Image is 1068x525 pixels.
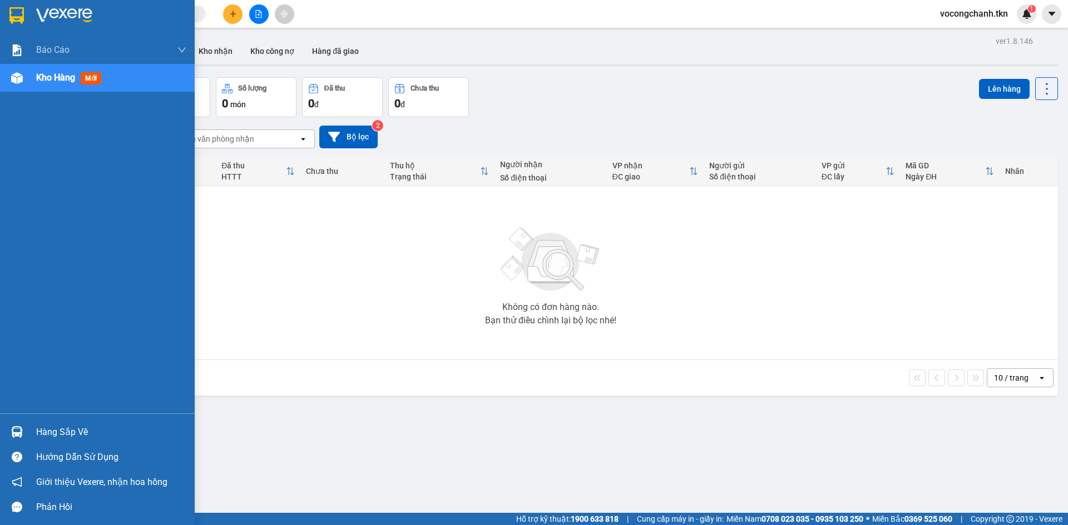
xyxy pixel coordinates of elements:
[230,100,246,109] span: món
[1005,167,1052,176] div: Nhãn
[961,513,962,525] span: |
[11,44,23,56] img: solution-icon
[249,4,269,24] button: file-add
[709,172,810,181] div: Số điện thoại
[229,10,237,18] span: plus
[1006,515,1014,523] span: copyright
[222,97,228,110] span: 0
[612,172,690,181] div: ĐC giao
[822,172,886,181] div: ĐC lấy
[36,72,75,83] span: Kho hàng
[904,514,952,523] strong: 0369 525 060
[302,77,383,117] button: Đã thu0đ
[177,133,254,144] div: Chọn văn phòng nhận
[394,97,400,110] span: 0
[872,513,952,525] span: Miền Bắc
[306,167,379,176] div: Chưa thu
[12,502,22,512] span: message
[11,426,23,438] img: warehouse-icon
[36,449,186,466] div: Hướng dẫn sử dụng
[1030,5,1034,13] span: 1
[81,72,101,84] span: mới
[996,35,1033,47] div: ver 1.8.146
[299,134,308,143] svg: open
[979,79,1030,99] button: Lên hàng
[906,161,985,170] div: Mã GD
[1028,5,1036,13] sup: 1
[221,172,286,181] div: HTTT
[822,161,886,170] div: VP gửi
[485,316,616,325] div: Bạn thử điều chỉnh lại bộ lọc nhé!
[388,77,469,117] button: Chưa thu0đ
[502,303,599,312] div: Không có đơn hàng nào.
[495,221,606,298] img: svg+xml;base64,PHN2ZyBjbGFzcz0ibGlzdC1wbHVnX19zdmciIHhtbG5zPSJodHRwOi8vd3d3LnczLm9yZy8yMDAwL3N2Zy...
[571,514,619,523] strong: 1900 633 818
[324,84,345,92] div: Đã thu
[314,100,319,109] span: đ
[12,452,22,462] span: question-circle
[1037,373,1046,382] svg: open
[238,84,266,92] div: Số lượng
[612,161,690,170] div: VP nhận
[190,38,241,64] button: Kho nhận
[627,513,629,525] span: |
[177,46,186,54] span: down
[900,157,1000,186] th: Toggle SortBy
[241,38,303,64] button: Kho công nợ
[400,100,405,109] span: đ
[994,372,1029,383] div: 10 / trang
[12,477,22,487] span: notification
[36,475,167,489] span: Giới thiệu Vexere, nhận hoa hồng
[36,43,70,57] span: Báo cáo
[1022,9,1032,19] img: icon-new-feature
[255,10,263,18] span: file-add
[36,424,186,441] div: Hàng sắp về
[516,513,619,525] span: Hỗ trợ kỹ thuật:
[906,172,985,181] div: Ngày ĐH
[372,120,383,131] sup: 2
[931,7,1017,21] span: vocongchanh.tkn
[709,161,810,170] div: Người gửi
[816,157,900,186] th: Toggle SortBy
[275,4,294,24] button: aim
[9,7,24,24] img: logo-vxr
[319,126,378,148] button: Bộ lọc
[36,499,186,516] div: Phản hồi
[637,513,724,525] span: Cung cấp máy in - giấy in:
[607,157,704,186] th: Toggle SortBy
[390,161,480,170] div: Thu hộ
[1042,4,1061,24] button: caret-down
[280,10,288,18] span: aim
[11,72,23,84] img: warehouse-icon
[390,172,480,181] div: Trạng thái
[726,513,863,525] span: Miền Nam
[384,157,495,186] th: Toggle SortBy
[216,157,300,186] th: Toggle SortBy
[866,517,869,521] span: ⚪️
[303,38,368,64] button: Hàng đã giao
[411,84,439,92] div: Chưa thu
[216,77,296,117] button: Số lượng0món
[223,4,243,24] button: plus
[762,514,863,523] strong: 0708 023 035 - 0935 103 250
[500,173,601,182] div: Số điện thoại
[221,161,286,170] div: Đã thu
[308,97,314,110] span: 0
[1047,9,1057,19] span: caret-down
[500,160,601,169] div: Người nhận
